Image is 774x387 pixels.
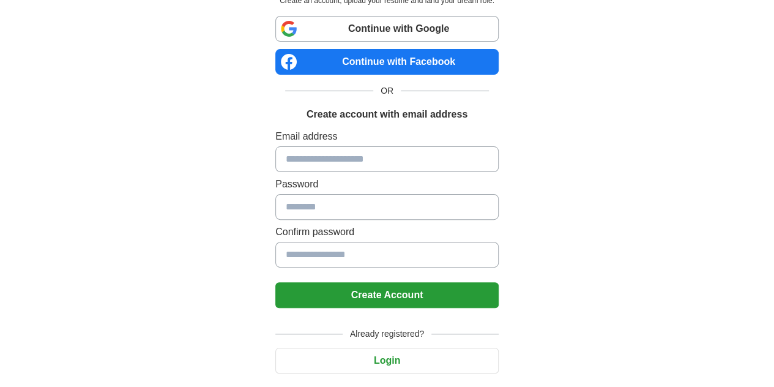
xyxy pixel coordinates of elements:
[275,225,499,239] label: Confirm password
[275,355,499,366] a: Login
[275,177,499,192] label: Password
[275,49,499,75] a: Continue with Facebook
[275,16,499,42] a: Continue with Google
[275,282,499,308] button: Create Account
[275,129,499,144] label: Email address
[373,85,401,97] span: OR
[275,348,499,374] button: Login
[343,328,431,340] span: Already registered?
[307,107,467,122] h1: Create account with email address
